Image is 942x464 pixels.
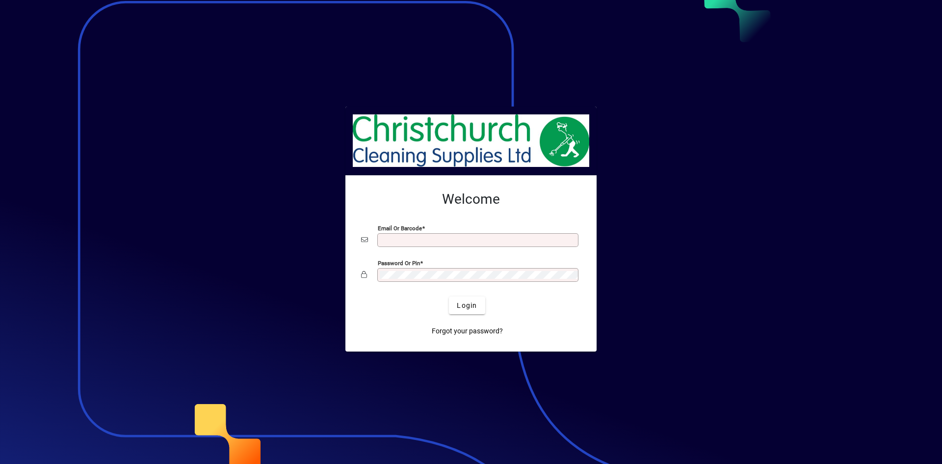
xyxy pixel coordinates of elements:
[432,326,503,336] span: Forgot your password?
[428,322,507,340] a: Forgot your password?
[449,297,485,314] button: Login
[361,191,581,208] h2: Welcome
[457,300,477,311] span: Login
[378,225,422,232] mat-label: Email or Barcode
[378,260,420,267] mat-label: Password or Pin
